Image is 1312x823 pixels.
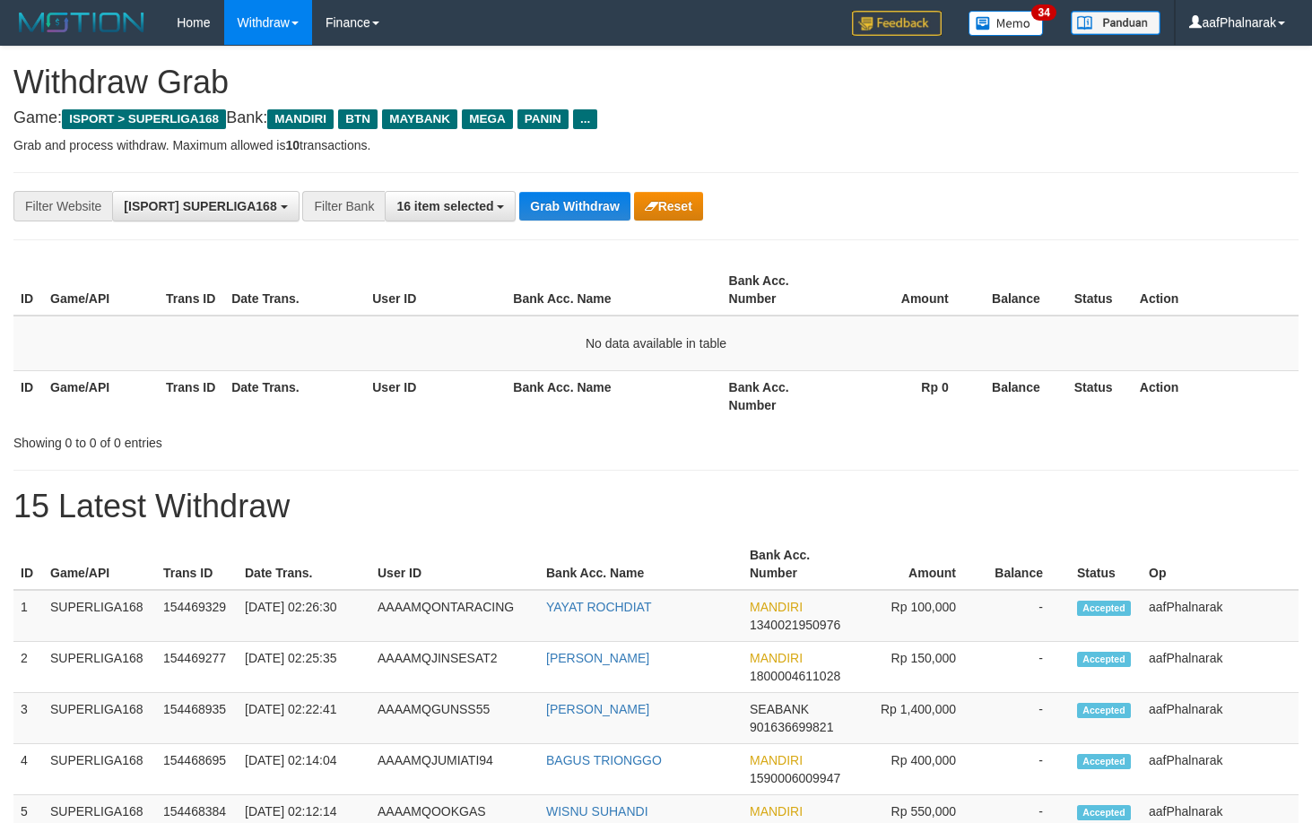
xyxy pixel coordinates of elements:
[976,370,1067,421] th: Balance
[13,109,1299,127] h4: Game: Bank:
[852,11,942,36] img: Feedback.jpg
[238,744,370,795] td: [DATE] 02:14:04
[750,651,803,665] span: MANDIRI
[853,539,983,590] th: Amount
[546,600,651,614] a: YAYAT ROCHDIAT
[13,136,1299,154] p: Grab and process withdraw. Maximum allowed is transactions.
[983,539,1070,590] th: Balance
[1142,744,1299,795] td: aafPhalnarak
[43,590,156,642] td: SUPERLIGA168
[156,642,238,693] td: 154469277
[370,642,539,693] td: AAAAMQJINSESAT2
[13,370,43,421] th: ID
[285,138,300,152] strong: 10
[1067,370,1133,421] th: Status
[43,539,156,590] th: Game/API
[546,753,662,767] a: BAGUS TRIONGGO
[1077,703,1131,718] span: Accepted
[1142,539,1299,590] th: Op
[62,109,226,129] span: ISPORT > SUPERLIGA168
[743,539,853,590] th: Bank Acc. Number
[983,642,1070,693] td: -
[1067,264,1133,316] th: Status
[517,109,569,129] span: PANIN
[385,191,516,221] button: 16 item selected
[853,642,983,693] td: Rp 150,000
[722,370,838,421] th: Bank Acc. Number
[634,192,703,221] button: Reset
[159,370,224,421] th: Trans ID
[267,109,334,129] span: MANDIRI
[159,264,224,316] th: Trans ID
[13,539,43,590] th: ID
[156,539,238,590] th: Trans ID
[370,590,539,642] td: AAAAMQONTARACING
[1133,264,1299,316] th: Action
[1077,601,1131,616] span: Accepted
[750,753,803,767] span: MANDIRI
[1142,693,1299,744] td: aafPhalnarak
[13,316,1299,371] td: No data available in table
[750,669,840,683] span: Copy 1800004611028 to clipboard
[43,744,156,795] td: SUPERLIGA168
[853,590,983,642] td: Rp 100,000
[853,693,983,744] td: Rp 1,400,000
[1071,11,1160,35] img: panduan.png
[224,264,365,316] th: Date Trans.
[983,693,1070,744] td: -
[13,693,43,744] td: 3
[546,804,648,819] a: WISNU SUHANDI
[238,693,370,744] td: [DATE] 02:22:41
[546,651,649,665] a: [PERSON_NAME]
[506,370,721,421] th: Bank Acc. Name
[238,642,370,693] td: [DATE] 02:25:35
[1133,370,1299,421] th: Action
[838,370,976,421] th: Rp 0
[43,370,159,421] th: Game/API
[396,199,493,213] span: 16 item selected
[156,590,238,642] td: 154469329
[539,539,743,590] th: Bank Acc. Name
[13,744,43,795] td: 4
[43,264,159,316] th: Game/API
[370,539,539,590] th: User ID
[124,199,276,213] span: [ISPORT] SUPERLIGA168
[1142,590,1299,642] td: aafPhalnarak
[13,191,112,221] div: Filter Website
[238,539,370,590] th: Date Trans.
[750,618,840,632] span: Copy 1340021950976 to clipboard
[13,590,43,642] td: 1
[382,109,457,129] span: MAYBANK
[370,744,539,795] td: AAAAMQJUMIATI94
[983,590,1070,642] td: -
[1070,539,1142,590] th: Status
[1077,652,1131,667] span: Accepted
[1031,4,1056,21] span: 34
[112,191,299,221] button: [ISPORT] SUPERLIGA168
[13,427,534,452] div: Showing 0 to 0 of 0 entries
[43,642,156,693] td: SUPERLIGA168
[750,804,803,819] span: MANDIRI
[462,109,513,129] span: MEGA
[983,744,1070,795] td: -
[722,264,838,316] th: Bank Acc. Number
[750,771,840,785] span: Copy 1590006009947 to clipboard
[1142,642,1299,693] td: aafPhalnarak
[750,702,809,716] span: SEABANK
[750,720,833,734] span: Copy 901636699821 to clipboard
[43,693,156,744] td: SUPERLIGA168
[13,264,43,316] th: ID
[365,370,506,421] th: User ID
[546,702,649,716] a: [PERSON_NAME]
[506,264,721,316] th: Bank Acc. Name
[365,264,506,316] th: User ID
[13,65,1299,100] h1: Withdraw Grab
[976,264,1067,316] th: Balance
[156,744,238,795] td: 154468695
[370,693,539,744] td: AAAAMQGUNSS55
[224,370,365,421] th: Date Trans.
[750,600,803,614] span: MANDIRI
[1077,805,1131,820] span: Accepted
[853,744,983,795] td: Rp 400,000
[13,489,1299,524] h1: 15 Latest Withdraw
